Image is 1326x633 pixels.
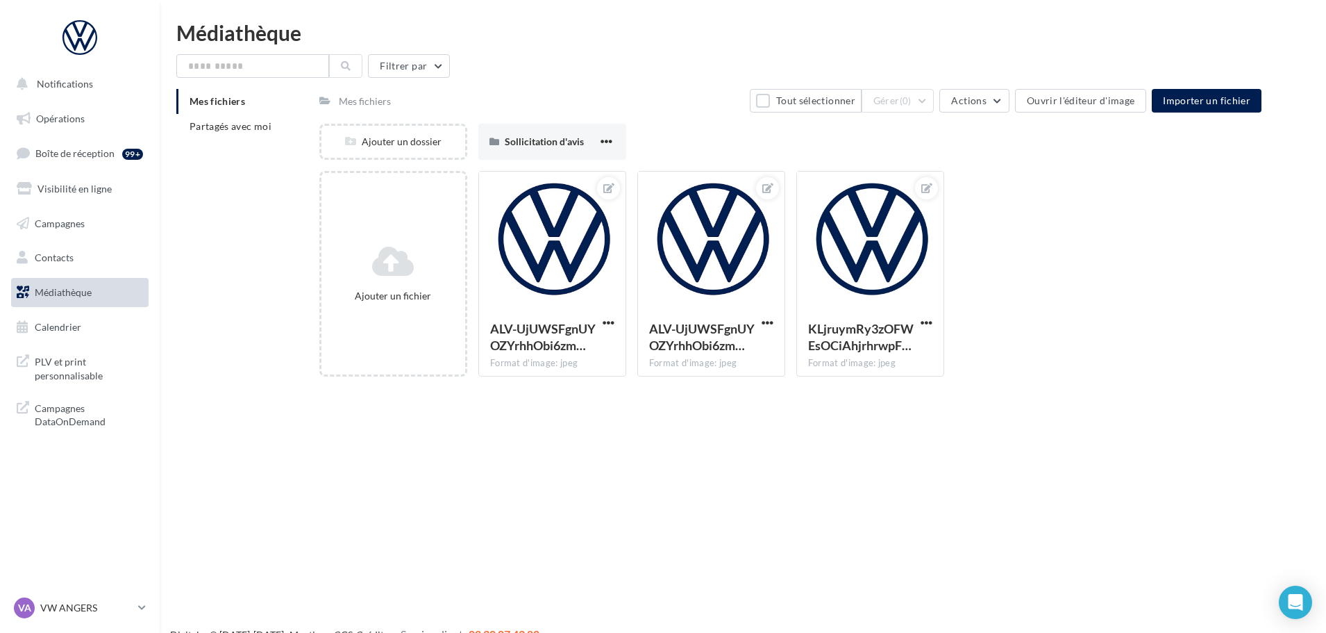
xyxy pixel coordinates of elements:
div: Ajouter un fichier [327,289,460,303]
div: Ajouter un dossier [321,135,465,149]
a: PLV et print personnalisable [8,347,151,388]
div: Open Intercom Messenger [1279,586,1312,619]
button: Notifications [8,69,146,99]
a: Campagnes DataOnDemand [8,393,151,434]
a: Contacts [8,243,151,272]
span: PLV et print personnalisable [35,352,143,382]
span: Sollicitation d'avis [505,135,584,147]
div: Format d'image: jpeg [649,357,773,370]
span: Campagnes DataOnDemand [35,399,143,429]
a: VA VW ANGERS [11,595,149,621]
span: Actions [951,94,986,106]
a: Calendrier [8,313,151,342]
span: VA [18,601,31,615]
span: KLjruymRy3zOFWEsOCiAhjrhrwpF5s5yaDvtBvKrnPBQpgnOp0z7_YTIbRUQq3nU9GdHlZUL42b85dgipg=s0 [808,321,914,353]
a: Visibilité en ligne [8,174,151,204]
span: Calendrier [35,321,81,333]
button: Ouvrir l'éditeur d'image [1015,89,1146,113]
span: ALV-UjUWSFgnUYOZYrhhObi6zmOpVUPT2bGzheuw7TC_GTqJq1djBpai [649,321,755,353]
a: Opérations [8,104,151,133]
button: Actions [939,89,1009,113]
button: Filtrer par [368,54,450,78]
span: Boîte de réception [35,147,115,159]
button: Importer un fichier [1152,89,1261,113]
a: Boîte de réception99+ [8,138,151,168]
span: ALV-UjUWSFgnUYOZYrhhObi6zmOpVUPT2bGzheuw7TC_GTqJq1djBpai [490,321,596,353]
span: Opérations [36,113,85,124]
span: Mes fichiers [190,95,245,107]
button: Tout sélectionner [750,89,861,113]
span: Notifications [37,78,93,90]
span: Importer un fichier [1163,94,1250,106]
div: Médiathèque [176,22,1309,43]
span: Contacts [35,252,74,263]
p: VW ANGERS [40,601,133,615]
span: Visibilité en ligne [37,183,112,195]
button: Gérer(0) [862,89,934,113]
div: Mes fichiers [339,94,391,108]
div: Format d'image: jpeg [490,357,614,370]
div: 99+ [122,149,143,160]
a: Campagnes [8,209,151,238]
span: Partagés avec moi [190,120,271,132]
div: Format d'image: jpeg [808,357,932,370]
span: (0) [900,95,912,106]
span: Médiathèque [35,286,92,298]
a: Médiathèque [8,278,151,307]
span: Campagnes [35,217,85,229]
